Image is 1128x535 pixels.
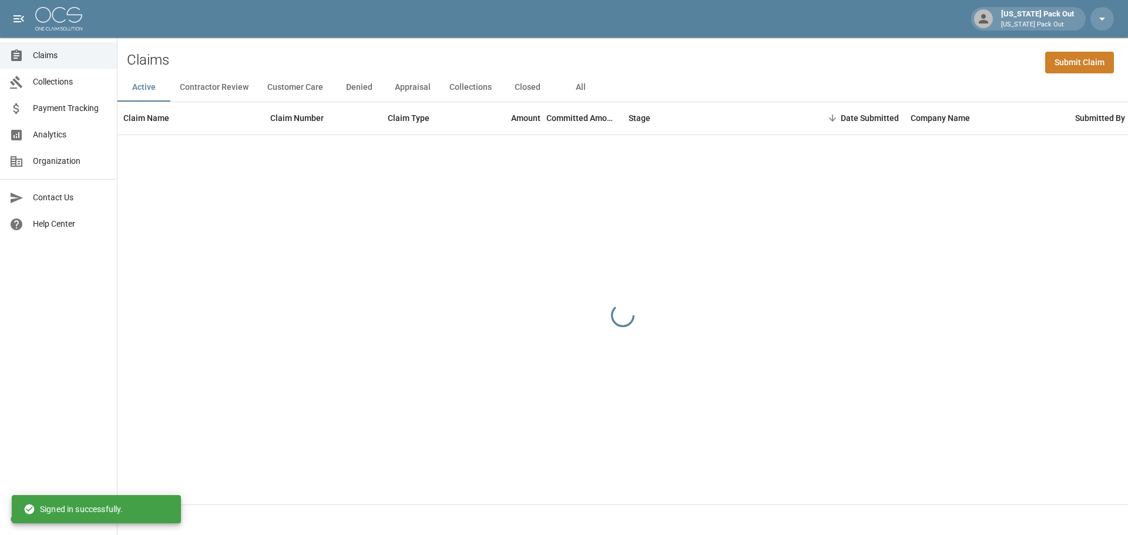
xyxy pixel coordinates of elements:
[824,110,841,126] button: Sort
[841,102,899,134] div: Date Submitted
[623,102,799,134] div: Stage
[905,102,1069,134] div: Company Name
[11,513,106,525] div: © 2025 One Claim Solution
[117,73,1128,102] div: dynamic tabs
[501,73,554,102] button: Closed
[1045,52,1114,73] a: Submit Claim
[23,499,123,520] div: Signed in successfully.
[33,218,108,230] span: Help Center
[117,102,264,134] div: Claim Name
[1075,102,1125,134] div: Submitted By
[127,52,169,69] h2: Claims
[258,73,333,102] button: Customer Care
[170,73,258,102] button: Contractor Review
[270,102,324,134] div: Claim Number
[33,191,108,204] span: Contact Us
[33,76,108,88] span: Collections
[33,129,108,141] span: Analytics
[1001,20,1074,30] p: [US_STATE] Pack Out
[388,102,429,134] div: Claim Type
[440,73,501,102] button: Collections
[996,8,1079,29] div: [US_STATE] Pack Out
[629,102,650,134] div: Stage
[385,73,440,102] button: Appraisal
[333,73,385,102] button: Denied
[546,102,623,134] div: Committed Amount
[382,102,470,134] div: Claim Type
[511,102,540,134] div: Amount
[33,49,108,62] span: Claims
[554,73,607,102] button: All
[799,102,905,134] div: Date Submitted
[35,7,82,31] img: ocs-logo-white-transparent.png
[33,102,108,115] span: Payment Tracking
[264,102,382,134] div: Claim Number
[546,102,617,134] div: Committed Amount
[7,7,31,31] button: open drawer
[33,155,108,167] span: Organization
[911,102,970,134] div: Company Name
[123,102,169,134] div: Claim Name
[117,73,170,102] button: Active
[470,102,546,134] div: Amount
